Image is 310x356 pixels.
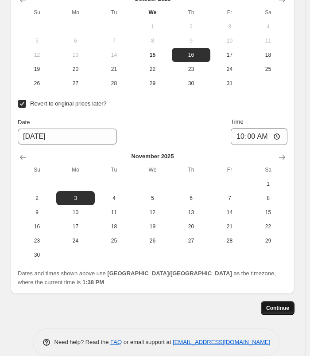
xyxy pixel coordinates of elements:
[252,195,284,202] span: 8
[172,20,210,34] button: Thursday October 2 2025
[231,128,287,145] input: 12:00
[252,9,284,16] span: Sa
[21,251,53,258] span: 30
[214,237,245,244] span: 28
[210,205,249,219] button: Friday November 14 2025
[95,62,133,76] button: Tuesday October 21 2025
[173,339,270,345] a: [EMAIL_ADDRESS][DOMAIN_NAME]
[137,66,168,73] span: 22
[95,34,133,48] button: Tuesday October 7 2025
[21,66,53,73] span: 19
[249,48,287,62] button: Saturday October 18 2025
[56,34,95,48] button: Monday October 6 2025
[133,5,172,20] th: Wednesday
[175,66,207,73] span: 23
[60,66,91,73] span: 20
[214,66,245,73] span: 24
[172,76,210,90] button: Thursday October 30 2025
[95,234,133,248] button: Tuesday November 25 2025
[95,48,133,62] button: Tuesday October 14 2025
[56,219,95,234] button: Monday November 17 2025
[60,209,91,216] span: 10
[21,80,53,87] span: 26
[137,37,168,44] span: 8
[249,163,287,177] th: Saturday
[18,34,56,48] button: Sunday October 5 2025
[133,163,172,177] th: Wednesday
[175,37,207,44] span: 9
[175,80,207,87] span: 30
[110,339,122,345] a: FAQ
[137,51,168,59] span: 15
[249,219,287,234] button: Saturday November 22 2025
[56,205,95,219] button: Monday November 10 2025
[137,166,168,173] span: We
[266,305,289,312] span: Continue
[95,219,133,234] button: Tuesday November 18 2025
[18,248,56,262] button: Sunday November 30 2025
[133,205,172,219] button: Wednesday November 12 2025
[275,150,289,164] button: Show next month, December 2025
[122,339,173,345] span: or email support at
[60,80,91,87] span: 27
[261,301,294,315] button: Continue
[210,20,249,34] button: Friday October 3 2025
[137,223,168,230] span: 19
[56,48,95,62] button: Monday October 13 2025
[137,195,168,202] span: 5
[172,62,210,76] button: Thursday October 23 2025
[249,234,287,248] button: Saturday November 29 2025
[175,223,207,230] span: 20
[82,279,104,286] b: 1:38 PM
[54,339,111,345] span: Need help? Read the
[98,166,130,173] span: Tu
[18,270,276,286] span: Dates and times shown above use as the timezone, where the current time is
[252,237,284,244] span: 29
[16,150,30,164] button: Show previous month, October 2025
[60,9,91,16] span: Mo
[214,9,245,16] span: Fr
[18,129,117,145] input: 10/15/2025
[98,223,130,230] span: 18
[210,62,249,76] button: Friday October 24 2025
[137,9,168,16] span: We
[137,23,168,30] span: 1
[21,237,53,244] span: 23
[133,191,172,205] button: Wednesday November 5 2025
[98,195,130,202] span: 4
[249,177,287,191] button: Saturday November 1 2025
[133,34,172,48] button: Wednesday October 8 2025
[249,62,287,76] button: Saturday October 25 2025
[210,163,249,177] th: Friday
[249,20,287,34] button: Saturday October 4 2025
[60,223,91,230] span: 17
[137,80,168,87] span: 29
[172,205,210,219] button: Thursday November 13 2025
[172,5,210,20] th: Thursday
[210,48,249,62] button: Friday October 17 2025
[133,76,172,90] button: Wednesday October 29 2025
[172,48,210,62] button: Thursday October 16 2025
[21,195,53,202] span: 2
[133,234,172,248] button: Wednesday November 26 2025
[210,219,249,234] button: Friday November 21 2025
[214,166,245,173] span: Fr
[172,219,210,234] button: Thursday November 20 2025
[21,9,53,16] span: Su
[210,191,249,205] button: Friday November 7 2025
[214,37,245,44] span: 10
[21,51,53,59] span: 12
[133,219,172,234] button: Wednesday November 19 2025
[98,51,130,59] span: 14
[18,234,56,248] button: Sunday November 23 2025
[172,234,210,248] button: Thursday November 27 2025
[210,76,249,90] button: Friday October 31 2025
[172,34,210,48] button: Thursday October 9 2025
[249,205,287,219] button: Saturday November 15 2025
[56,5,95,20] th: Monday
[107,270,232,277] b: [GEOGRAPHIC_DATA]/[GEOGRAPHIC_DATA]
[252,66,284,73] span: 25
[95,191,133,205] button: Tuesday November 4 2025
[60,237,91,244] span: 24
[98,80,130,87] span: 28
